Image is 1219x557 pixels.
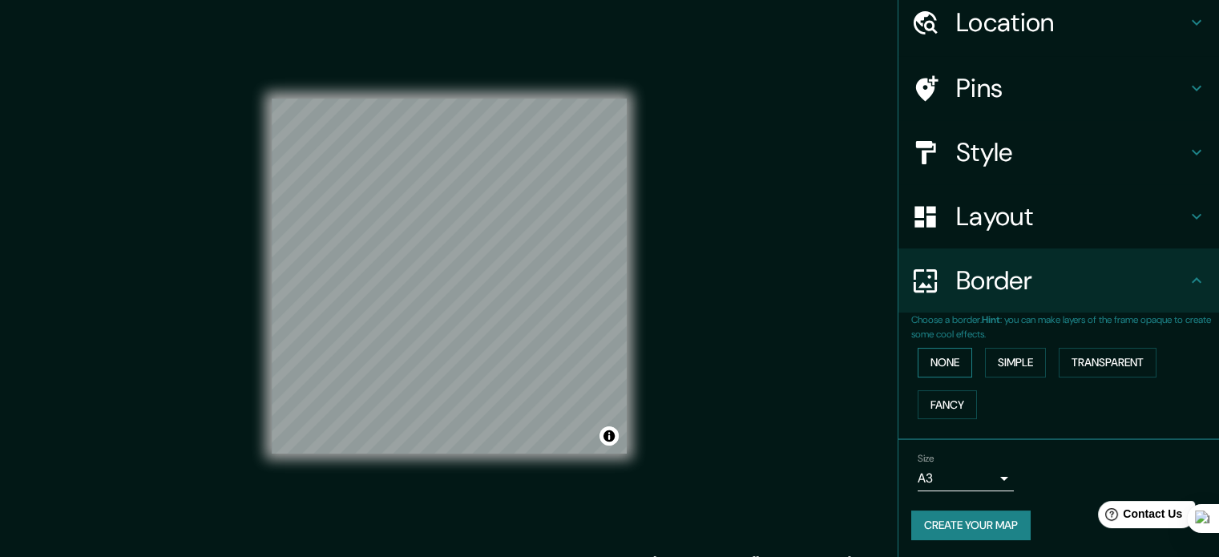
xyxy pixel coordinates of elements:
div: Border [898,248,1219,313]
h4: Style [956,136,1187,168]
button: Create your map [911,511,1031,540]
label: Size [918,452,934,466]
h4: Border [956,264,1187,297]
canvas: Map [272,99,627,454]
p: Choose a border. : you can make layers of the frame opaque to create some cool effects. [911,313,1219,341]
button: Fancy [918,390,977,420]
iframe: Help widget launcher [1076,494,1201,539]
div: Layout [898,184,1219,248]
div: A3 [918,466,1014,491]
b: Hint [982,313,1000,326]
button: Transparent [1059,348,1156,377]
div: Style [898,120,1219,184]
h4: Layout [956,200,1187,232]
div: Pins [898,56,1219,120]
button: Simple [985,348,1046,377]
h4: Pins [956,72,1187,104]
h4: Location [956,6,1187,38]
button: None [918,348,972,377]
button: Toggle attribution [599,426,619,446]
